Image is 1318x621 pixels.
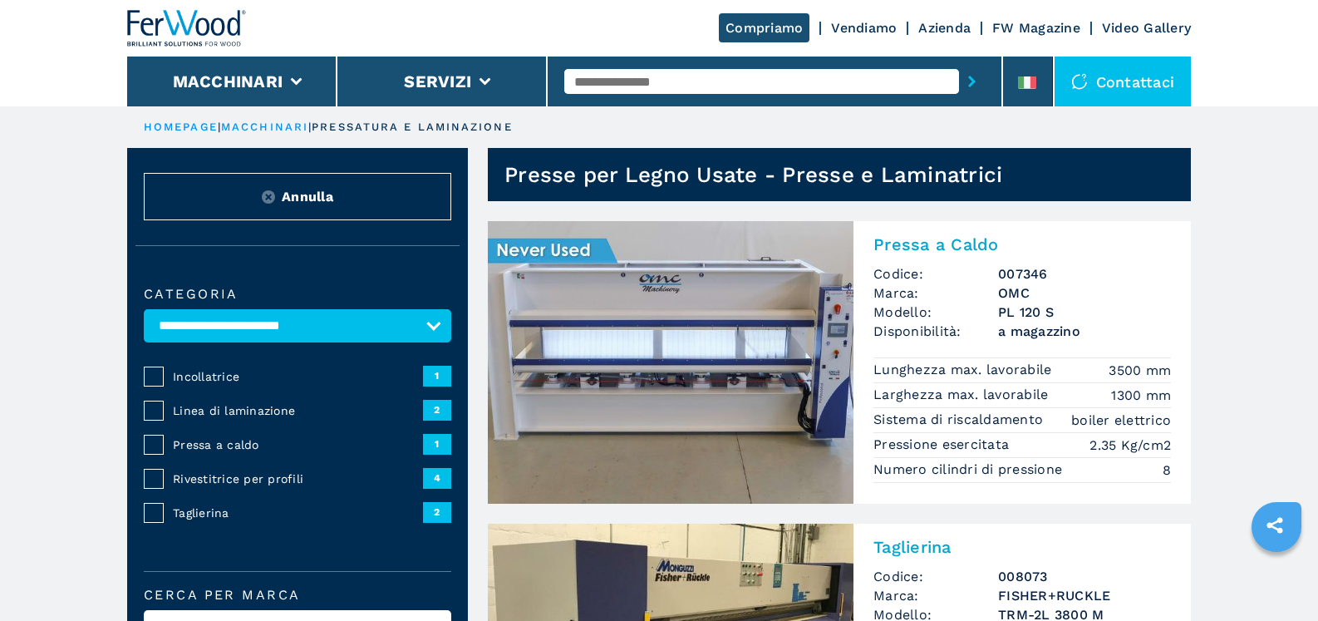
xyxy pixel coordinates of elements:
h3: OMC [998,283,1171,303]
img: Ferwood [127,10,247,47]
span: 2 [423,400,451,420]
span: Incollatrice [173,368,423,385]
span: 4 [423,468,451,488]
span: Codice: [873,567,998,586]
span: Rivestitrice per profili [173,471,423,487]
h2: Pressa a Caldo [873,234,1171,254]
p: Numero cilindri di pressione [873,461,1066,479]
a: HOMEPAGE [144,121,218,133]
em: 1300 mm [1111,386,1171,405]
span: | [308,121,312,133]
button: Servizi [404,71,471,91]
a: Compriamo [719,13,809,42]
p: Sistema di riscaldamento [873,411,1047,429]
span: a magazzino [998,322,1171,341]
em: 8 [1163,461,1171,480]
p: pressatura e laminazione [312,120,512,135]
iframe: Chat [1247,546,1306,609]
span: 2 [423,502,451,522]
span: Marca: [873,586,998,605]
div: Contattaci [1055,57,1192,106]
h3: PL 120 S [998,303,1171,322]
span: Taglierina [173,505,423,521]
p: Pressione esercitata [873,436,1013,454]
p: Larghezza max. lavorabile [873,386,1053,404]
em: boiler elettrico [1071,411,1171,430]
span: Disponibilità: [873,322,998,341]
img: Contattaci [1071,73,1088,90]
span: Pressa a caldo [173,436,423,453]
h2: Taglierina [873,537,1171,557]
h3: FISHER+RUCKLE [998,586,1171,605]
a: Azienda [918,20,971,36]
label: Cerca per marca [144,589,451,602]
span: Modello: [873,303,998,322]
span: 1 [423,434,451,454]
span: Annulla [282,187,333,206]
h1: Presse per Legno Usate - Presse e Laminatrici [504,161,1002,188]
h3: 008073 [998,567,1171,586]
img: Reset [262,190,275,204]
span: Linea di laminazione [173,402,423,419]
label: Categoria [144,288,451,301]
p: Lunghezza max. lavorabile [873,361,1056,379]
a: macchinari [221,121,308,133]
button: submit-button [959,62,985,101]
h3: 007346 [998,264,1171,283]
span: 1 [423,366,451,386]
a: Video Gallery [1102,20,1191,36]
a: FW Magazine [992,20,1080,36]
a: sharethis [1254,505,1296,546]
a: Vendiamo [831,20,897,36]
span: | [218,121,221,133]
em: 2.35 Kg/cm2 [1089,436,1171,455]
span: Codice: [873,264,998,283]
em: 3500 mm [1109,361,1171,380]
a: Pressa a Caldo OMC PL 120 SPressa a CaldoCodice:007346Marca:OMCModello:PL 120 SDisponibilità:a ma... [488,221,1191,504]
button: Macchinari [173,71,283,91]
button: ResetAnnulla [144,173,451,220]
img: Pressa a Caldo OMC PL 120 S [488,221,853,504]
span: Marca: [873,283,998,303]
